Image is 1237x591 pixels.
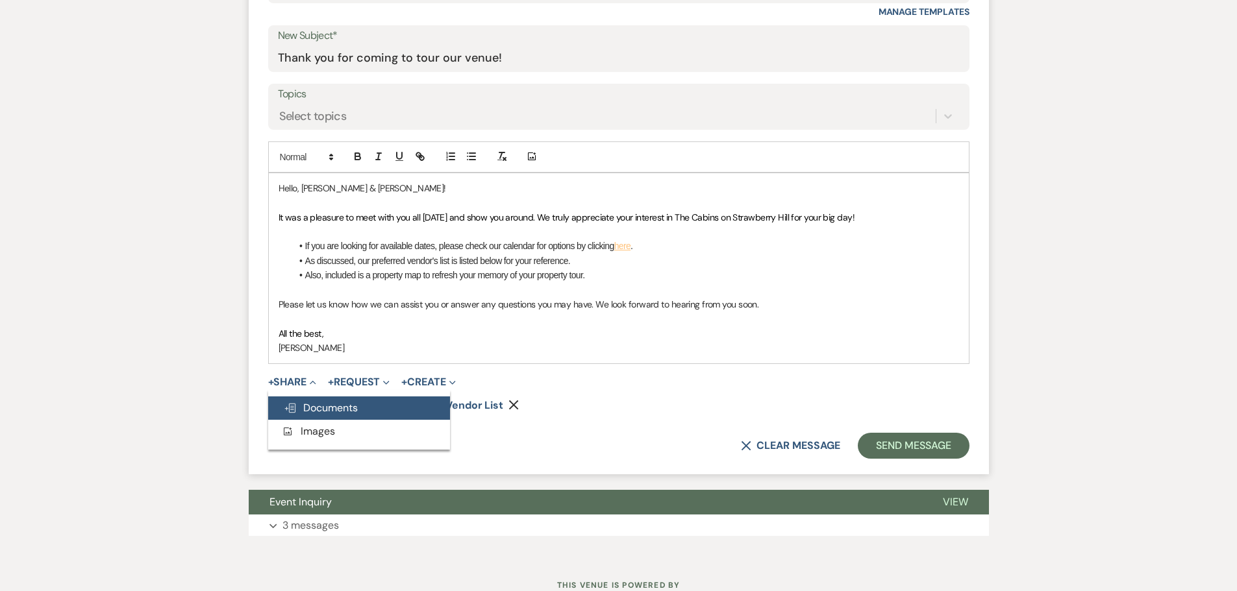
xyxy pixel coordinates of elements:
label: Topics [278,85,960,104]
span: + [268,377,274,387]
span: + [328,377,334,387]
a: here [614,241,631,251]
button: Images [268,420,450,443]
li: As discussed, our preferred vendor's list is listed below for your reference. [292,254,959,268]
p: Hello, [PERSON_NAME] & [PERSON_NAME]! [279,181,959,195]
a: Manage Templates [879,6,969,18]
li: Also, included is a property map to refresh your memory of your property tour. [292,268,959,282]
button: View [922,490,989,514]
span: It was a pleasure to meet with you all [DATE] and show you around. We truly appreciate your inter... [279,211,855,223]
span: All the best, [279,328,324,339]
p: 3 messages [282,517,339,534]
li: If you are looking for available dates, please check our calendar for options by clicking . [292,239,959,253]
button: Request [328,377,390,387]
p: Please let us know how we can assist you or answer any questions you may have. We look forward to... [279,297,959,311]
button: Clear message [741,440,840,451]
label: New Subject* [278,27,960,45]
span: Event Inquiry [269,495,332,509]
button: Create [401,377,455,387]
button: Documents [268,396,450,420]
span: Documents [284,401,358,415]
div: Select topics [279,107,347,125]
span: View [943,495,968,509]
span: Images [281,424,335,438]
button: 3 messages [249,514,989,537]
p: [PERSON_NAME] [279,341,959,355]
span: + [401,377,407,387]
button: Event Inquiry [249,490,922,514]
button: Send Message [858,433,969,459]
button: Share [268,377,317,387]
